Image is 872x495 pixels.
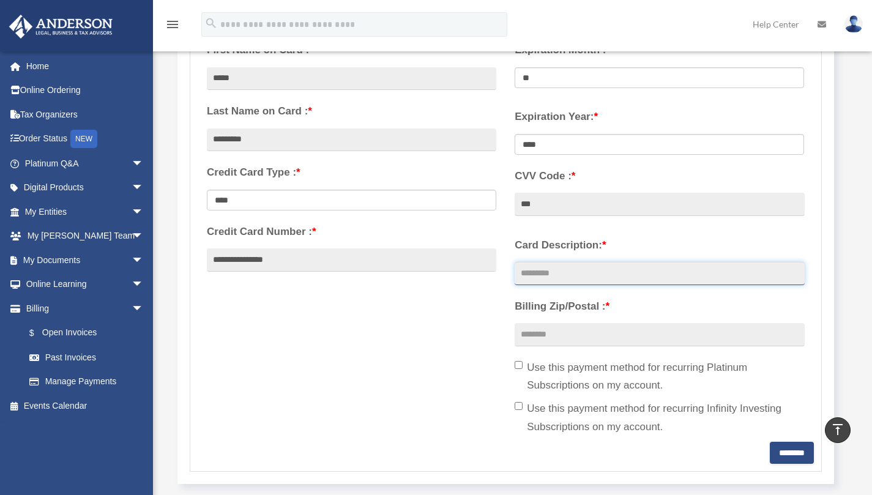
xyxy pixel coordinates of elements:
[9,393,162,418] a: Events Calendar
[132,176,156,201] span: arrow_drop_down
[9,224,162,248] a: My [PERSON_NAME] Teamarrow_drop_down
[132,296,156,321] span: arrow_drop_down
[9,54,162,78] a: Home
[9,248,162,272] a: My Documentsarrow_drop_down
[132,272,156,297] span: arrow_drop_down
[132,151,156,176] span: arrow_drop_down
[132,248,156,273] span: arrow_drop_down
[515,402,523,410] input: Use this payment method for recurring Infinity Investing Subscriptions on my account.
[9,272,162,297] a: Online Learningarrow_drop_down
[207,223,496,241] label: Credit Card Number :
[204,17,218,30] i: search
[9,199,162,224] a: My Entitiesarrow_drop_down
[6,15,116,39] img: Anderson Advisors Platinum Portal
[825,417,851,443] a: vertical_align_top
[9,176,162,200] a: Digital Productsarrow_drop_down
[132,224,156,249] span: arrow_drop_down
[9,102,162,127] a: Tax Organizers
[515,361,523,369] input: Use this payment method for recurring Platinum Subscriptions on my account.
[17,321,162,346] a: $Open Invoices
[165,21,180,32] a: menu
[17,345,162,370] a: Past Invoices
[9,127,162,152] a: Order StatusNEW
[132,199,156,225] span: arrow_drop_down
[207,102,496,121] label: Last Name on Card :
[515,167,804,185] label: CVV Code :
[9,151,162,176] a: Platinum Q&Aarrow_drop_down
[9,296,162,321] a: Billingarrow_drop_down
[515,359,804,395] label: Use this payment method for recurring Platinum Subscriptions on my account.
[165,17,180,32] i: menu
[9,78,162,103] a: Online Ordering
[207,163,496,182] label: Credit Card Type :
[36,326,42,341] span: $
[515,108,804,126] label: Expiration Year:
[515,297,804,316] label: Billing Zip/Postal :
[830,422,845,437] i: vertical_align_top
[515,400,804,436] label: Use this payment method for recurring Infinity Investing Subscriptions on my account.
[17,370,156,394] a: Manage Payments
[844,15,863,33] img: User Pic
[70,130,97,148] div: NEW
[515,236,804,255] label: Card Description:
